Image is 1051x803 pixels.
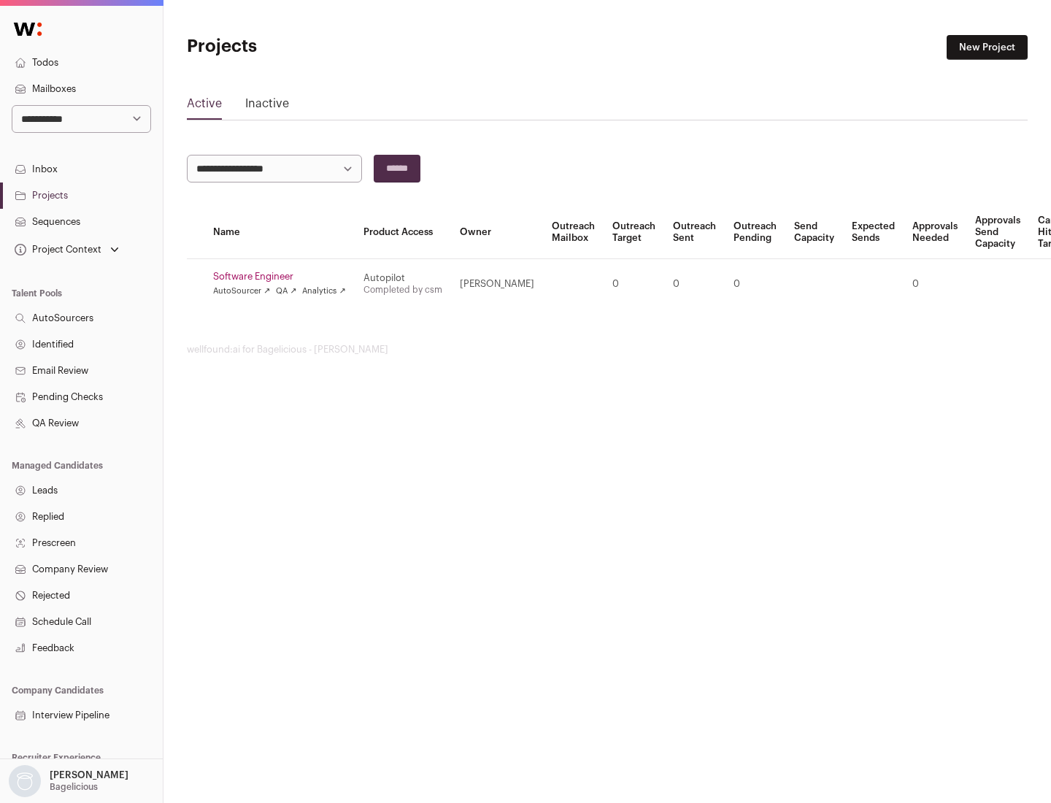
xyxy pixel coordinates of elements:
[6,15,50,44] img: Wellfound
[843,206,904,259] th: Expected Sends
[12,244,101,255] div: Project Context
[947,35,1028,60] a: New Project
[725,206,785,259] th: Outreach Pending
[451,259,543,310] td: [PERSON_NAME]
[204,206,355,259] th: Name
[785,206,843,259] th: Send Capacity
[9,765,41,797] img: nopic.png
[363,285,442,294] a: Completed by csm
[12,239,122,260] button: Open dropdown
[904,259,966,310] td: 0
[187,344,1028,356] footer: wellfound:ai for Bagelicious - [PERSON_NAME]
[664,259,725,310] td: 0
[187,95,222,118] a: Active
[187,35,467,58] h1: Projects
[213,271,346,283] a: Software Engineer
[604,259,664,310] td: 0
[363,272,442,284] div: Autopilot
[451,206,543,259] th: Owner
[725,259,785,310] td: 0
[6,765,131,797] button: Open dropdown
[213,285,270,297] a: AutoSourcer ↗
[302,285,345,297] a: Analytics ↗
[276,285,296,297] a: QA ↗
[904,206,966,259] th: Approvals Needed
[664,206,725,259] th: Outreach Sent
[604,206,664,259] th: Outreach Target
[245,95,289,118] a: Inactive
[355,206,451,259] th: Product Access
[966,206,1029,259] th: Approvals Send Capacity
[543,206,604,259] th: Outreach Mailbox
[50,769,128,781] p: [PERSON_NAME]
[50,781,98,793] p: Bagelicious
